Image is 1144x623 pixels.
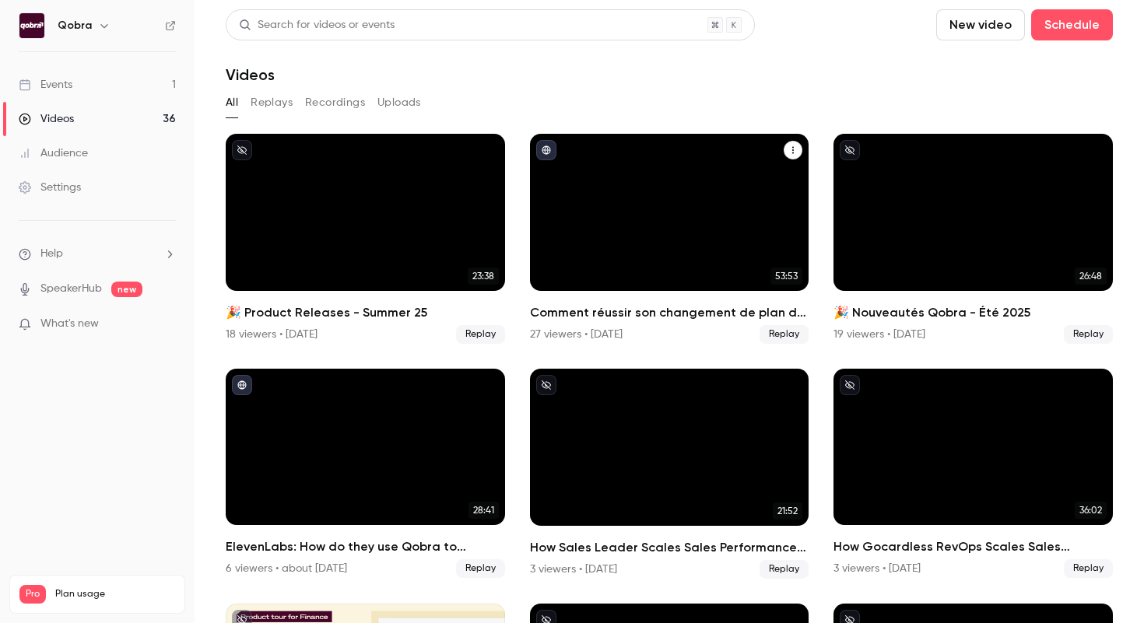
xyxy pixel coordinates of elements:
span: Pro [19,585,46,604]
div: 18 viewers • [DATE] [226,327,318,342]
button: published [232,375,252,395]
button: unpublished [232,140,252,160]
span: new [111,282,142,297]
h2: ElevenLabs: How do they use Qobra to leverage Sales compensation? [226,537,505,556]
a: 53:53Comment réussir son changement de plan de commissionnement ?27 viewers • [DATE]Replay [530,134,809,344]
li: 🎉 Nouveautés Qobra - Été 2025 [833,134,1113,344]
a: SpeakerHub [40,281,102,297]
li: 🎉 Product Releases - Summer 25 [226,134,505,344]
div: 3 viewers • [DATE] [530,562,617,577]
span: Replay [760,325,809,344]
span: Replay [760,560,809,579]
a: 36:02How Gocardless RevOps Scales Sales Performance with Compensation Automation3 viewers • [DATE... [833,369,1113,579]
li: How Sales Leader Scales Sales Performance with commission software [530,369,809,579]
div: Audience [19,145,88,161]
button: Uploads [377,90,421,115]
a: 23:38🎉 Product Releases - Summer 2518 viewers • [DATE]Replay [226,134,505,344]
span: 28:41 [468,502,499,519]
a: 21:52How Sales Leader Scales Sales Performance with commission software3 viewers • [DATE]Replay [530,369,809,579]
div: 6 viewers • about [DATE] [226,561,347,576]
h1: Videos [226,65,275,84]
button: Replays [251,90,293,115]
img: Qobra [19,13,44,38]
button: Recordings [305,90,365,115]
li: How Gocardless RevOps Scales Sales Performance with Compensation Automation [833,369,1113,579]
span: What's new [40,316,99,332]
iframe: Noticeable Trigger [157,317,176,331]
div: 19 viewers • [DATE] [833,327,925,342]
h2: 🎉 Nouveautés Qobra - Été 2025 [833,303,1113,322]
h6: Qobra [58,18,92,33]
button: unpublished [840,375,860,395]
li: help-dropdown-opener [19,246,176,262]
span: 36:02 [1075,502,1107,519]
span: Replay [1064,325,1113,344]
button: unpublished [536,375,556,395]
button: New video [936,9,1025,40]
span: 23:38 [468,268,499,285]
section: Videos [226,9,1113,614]
div: Events [19,77,72,93]
a: 26:48🎉 Nouveautés Qobra - Été 202519 viewers • [DATE]Replay [833,134,1113,344]
span: 21:52 [773,502,802,520]
a: 28:41ElevenLabs: How do they use Qobra to leverage Sales compensation?6 viewers • about [DATE]Replay [226,369,505,579]
h2: How Gocardless RevOps Scales Sales Performance with Compensation Automation [833,537,1113,556]
div: 27 viewers • [DATE] [530,327,623,342]
h2: Comment réussir son changement de plan de commissionnement ? [530,303,809,322]
div: Search for videos or events [239,17,395,33]
span: Plan usage [55,588,175,600]
span: 26:48 [1075,268,1107,285]
span: 53:53 [770,268,802,285]
li: ElevenLabs: How do they use Qobra to leverage Sales compensation? [226,369,505,579]
button: unpublished [840,140,860,160]
button: Schedule [1031,9,1113,40]
span: Replay [456,559,505,578]
li: Comment réussir son changement de plan de commissionnement ? [530,134,809,344]
span: Replay [1064,559,1113,578]
button: All [226,90,238,115]
span: Help [40,246,63,262]
div: Videos [19,111,74,127]
h2: 🎉 Product Releases - Summer 25 [226,303,505,322]
h2: How Sales Leader Scales Sales Performance with commission software [530,538,809,557]
span: Replay [456,325,505,344]
div: Settings [19,180,81,195]
button: published [536,140,556,160]
div: 3 viewers • [DATE] [833,561,921,576]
